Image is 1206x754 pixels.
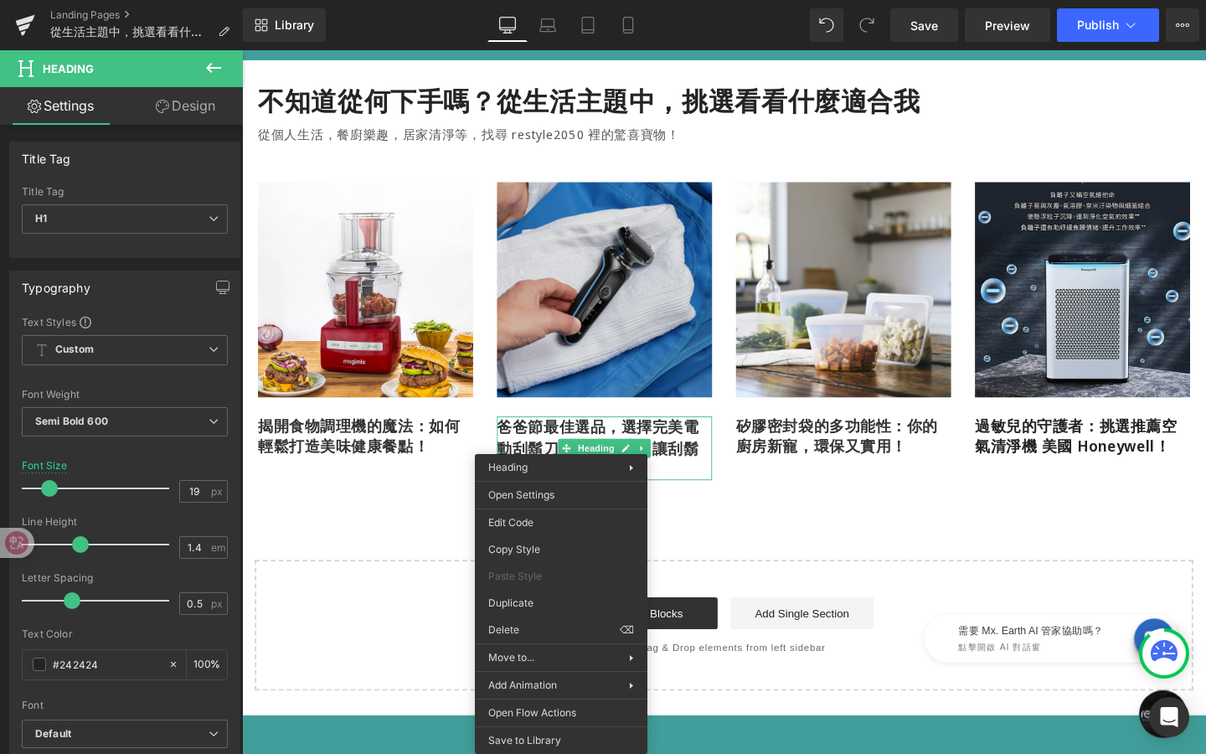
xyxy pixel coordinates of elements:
iframe: Tiledesk Widget [662,572,997,656]
span: px [211,486,225,497]
span: Library [275,18,314,33]
b: Semi Bold 600 [35,415,108,427]
span: Edit Code [488,515,634,530]
a: Mobile [608,8,648,42]
div: Font Size [22,460,68,472]
a: Laptop [528,8,568,42]
span: Save [910,17,938,34]
a: New Library [243,8,326,42]
i: Default [35,727,71,741]
div: Typography [22,271,90,295]
span: Publish [1077,18,1119,32]
a: Desktop [487,8,528,42]
div: Title Tag [22,186,228,198]
span: Duplicate [488,596,634,611]
span: Heading [43,62,94,75]
a: Preview [965,8,1050,42]
a: Explore Blocks [349,576,500,609]
h1: 過敏兒的守護者：挑選推薦空氣清淨機 美國 Honeywell！ [770,385,997,426]
span: ⌫ [620,622,634,638]
a: 矽膠密封袋的多功能性：你的廚房新寵，環保又實用！ [519,385,732,427]
div: Font Weight [22,389,228,400]
a: Add Single Section [513,576,664,609]
p: 從個人生活，餐廚樂趣，居家清淨等，找尋 restyle2050 裡的驚喜寶物！ [17,79,997,99]
a: Expand / Collapse [412,409,430,429]
span: Heading [488,461,528,473]
p: or Drag & Drop elements from left sidebar [40,622,973,634]
button: More [1166,8,1199,42]
span: Copy Style [488,542,634,557]
input: Color [53,655,160,674]
span: Open Settings [488,488,634,503]
span: 從生活主題中，挑選看看什麼適合我 [50,25,211,39]
div: Text Color [22,628,228,640]
a: Landing Pages [50,8,243,22]
a: 揭開食物調理機的魔法：如何輕鬆打造美味健康餐點！ [17,385,229,427]
span: Move to... [488,650,629,665]
span: Add Animation [488,678,629,693]
button: Undo [810,8,843,42]
span: Heading [350,409,395,429]
div: Open Intercom Messenger [1149,697,1189,737]
a: 爸爸節最佳選品，選擇完美電動刮鬍刀的終極指南：讓刮鬍輕鬆又舒適！ [268,385,481,452]
div: % [187,650,227,679]
b: Custom [55,343,94,357]
div: Font [22,700,228,711]
span: em [211,542,225,553]
a: Design [125,87,246,125]
span: Paste Style [488,569,634,584]
span: Save to Library [488,733,634,748]
button: Publish [1057,8,1159,42]
span: Preview [985,17,1030,34]
a: Tablet [568,8,608,42]
b: H1 [35,212,47,225]
span: px [211,598,225,609]
h1: 不知道從何下手嗎？從生活主題中，挑選看看什麼適合我 [17,36,997,72]
div: Text Styles [22,315,228,328]
div: Title Tag [22,142,71,166]
div: Letter Spacing [22,572,228,584]
div: 打開聊天 [943,673,993,723]
div: Line Height [22,516,228,528]
span: Delete [488,622,620,638]
button: Redo [850,8,884,42]
span: Open Flow Actions [488,705,634,720]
